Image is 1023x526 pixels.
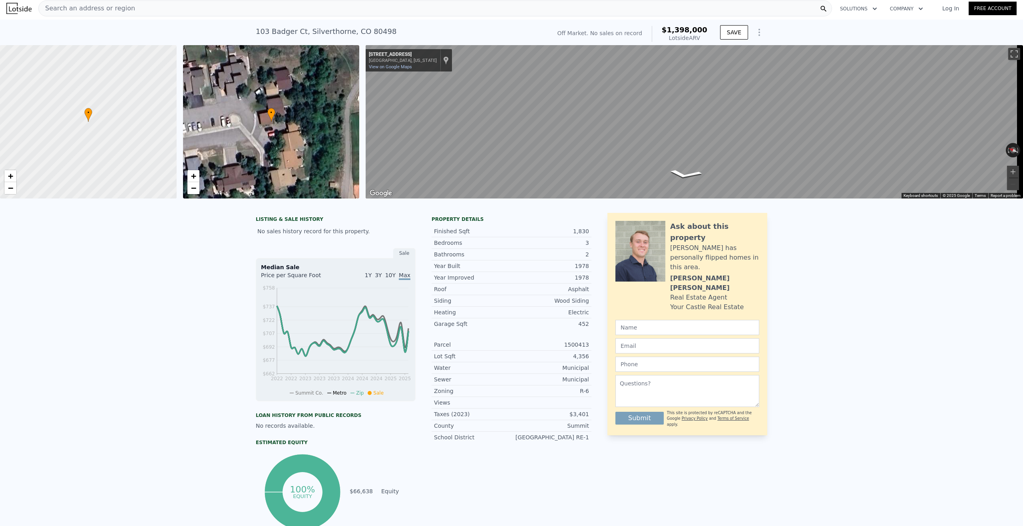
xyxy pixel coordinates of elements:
div: 1,830 [511,227,589,235]
div: [STREET_ADDRESS] [369,52,437,58]
a: Privacy Policy [682,416,708,421]
div: 2 [511,250,589,258]
div: Municipal [511,364,589,372]
span: Summit Co. [295,390,323,396]
div: Real Estate Agent [670,293,727,302]
span: + [8,171,13,181]
div: Wood Siding [511,297,589,305]
div: Your Castle Real Estate [670,302,744,312]
button: Rotate counterclockwise [1006,143,1010,157]
div: Property details [432,216,591,222]
div: Median Sale [261,263,410,271]
tspan: equity [293,493,312,499]
td: Equity [380,487,416,496]
tspan: $758 [263,285,275,291]
div: 3 [511,239,589,247]
div: Garage Sqft [434,320,511,328]
div: Roof [434,285,511,293]
div: School District [434,433,511,441]
tspan: 2025 [399,376,411,381]
a: Report a problem [991,193,1021,198]
div: 452 [511,320,589,328]
tspan: $707 [263,331,275,336]
span: $1,398,000 [662,26,707,34]
span: 1Y [365,272,372,278]
button: Zoom in [1007,166,1019,178]
a: Terms of Service [717,416,749,421]
td: $66,638 [349,487,373,496]
tspan: $677 [263,357,275,363]
div: 103 Badger Ct , Silverthorne , CO 80498 [256,26,396,37]
div: Parcel [434,341,511,349]
img: Lotside [6,3,32,14]
input: Phone [615,357,759,372]
a: Show location on map [443,56,449,65]
div: [GEOGRAPHIC_DATA], [US_STATE] [369,58,437,63]
div: Zoning [434,387,511,395]
span: 3Y [375,272,382,278]
div: Street View [366,45,1023,198]
div: Electric [511,308,589,316]
button: Company [884,2,929,16]
div: Ask about this property [670,221,759,243]
tspan: 2024 [342,376,354,381]
div: Municipal [511,375,589,383]
span: • [267,109,275,116]
div: Sewer [434,375,511,383]
tspan: 2022 [271,376,283,381]
tspan: 2022 [285,376,297,381]
span: − [8,183,13,193]
button: Rotate clockwise [1016,143,1021,157]
div: No sales history record for this property. [256,224,416,238]
tspan: 2023 [313,376,326,381]
tspan: 2023 [299,376,312,381]
div: • [84,108,92,122]
div: 1500413 [511,341,589,349]
tspan: 2023 [328,376,340,381]
div: Sale [393,248,416,258]
div: [GEOGRAPHIC_DATA] RE-1 [511,433,589,441]
tspan: 2024 [370,376,383,381]
path: Go West, Badger Ct [658,167,712,181]
div: [PERSON_NAME] has personally flipped homes in this area. [670,243,759,272]
tspan: $662 [263,371,275,377]
span: Metro [333,390,346,396]
div: Bathrooms [434,250,511,258]
button: Submit [615,412,664,425]
button: Keyboard shortcuts [904,193,938,198]
tspan: 2024 [356,376,368,381]
div: Off Market. No sales on record [557,29,642,37]
a: Zoom in [187,170,199,182]
span: + [191,171,196,181]
a: Zoom in [4,170,16,182]
div: Taxes (2023) [434,410,511,418]
a: Terms (opens in new tab) [975,193,986,198]
div: Lotside ARV [662,34,707,42]
span: − [191,183,196,193]
span: • [84,109,92,116]
button: SAVE [720,25,748,40]
div: This site is protected by reCAPTCHA and the Google and apply. [667,410,759,427]
span: Zip [356,390,364,396]
div: [PERSON_NAME] [PERSON_NAME] [670,274,759,293]
tspan: $722 [263,318,275,323]
span: Search an address or region [39,4,135,13]
div: Year Improved [434,274,511,282]
div: Price per Square Foot [261,271,336,284]
div: Siding [434,297,511,305]
div: Water [434,364,511,372]
div: Loan history from public records [256,412,416,419]
tspan: 100% [290,484,315,494]
div: R-6 [511,387,589,395]
button: Toggle fullscreen view [1008,48,1020,60]
div: County [434,422,511,430]
div: Map [366,45,1023,198]
span: 10Y [385,272,396,278]
button: Reset the view [1005,145,1021,156]
img: Google [368,188,394,198]
tspan: $737 [263,304,275,310]
div: Summit [511,422,589,430]
input: Name [615,320,759,335]
div: 4,356 [511,352,589,360]
div: Year Built [434,262,511,270]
